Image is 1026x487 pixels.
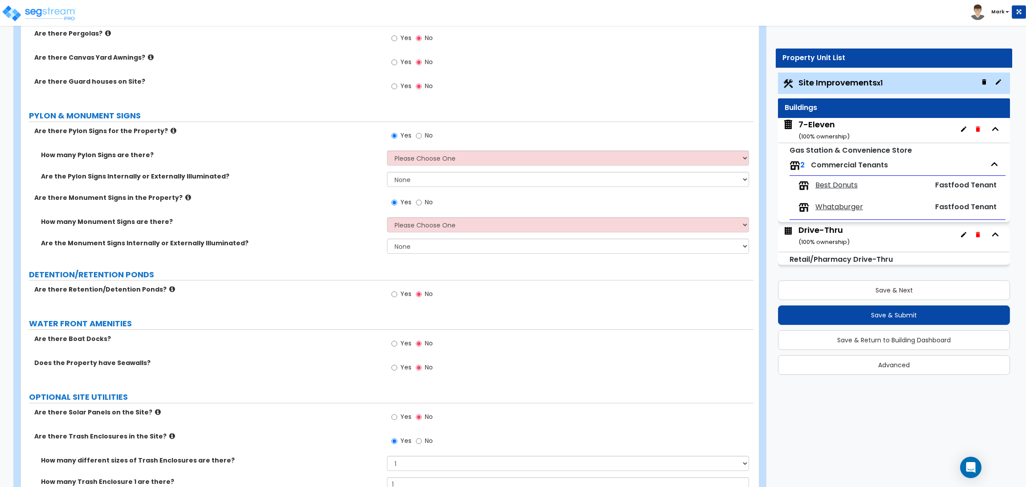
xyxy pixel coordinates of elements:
[400,436,411,445] span: Yes
[391,131,397,141] input: Yes
[425,339,433,348] span: No
[391,81,397,91] input: Yes
[800,160,805,170] span: 2
[425,363,433,372] span: No
[782,119,850,142] span: 7-Eleven
[34,432,380,441] label: Are there Trash Enclosures in the Site?
[169,433,175,439] i: click for more info!
[798,238,850,246] small: ( 100 % ownership)
[29,110,753,122] label: PYLON & MONUMENT SIGNS
[169,286,175,292] i: click for more info!
[778,355,1010,375] button: Advanced
[416,339,422,349] input: No
[41,217,380,226] label: How many Monument Signs are there?
[400,57,411,66] span: Yes
[155,409,161,415] i: click for more info!
[400,363,411,372] span: Yes
[41,150,380,159] label: How many Pylon Signs are there?
[970,4,985,20] img: avatar.png
[34,285,380,294] label: Are there Retention/Detention Ponds?
[105,30,111,37] i: click for more info!
[815,202,863,212] span: Whataburger
[400,198,411,207] span: Yes
[798,77,883,88] span: Site Improvements
[41,172,380,181] label: Are the Pylon Signs Internally or Externally Illuminated?
[29,318,753,329] label: WATER FRONT AMENITIES
[960,457,981,478] div: Open Intercom Messenger
[391,33,397,43] input: Yes
[798,132,850,141] small: ( 100 % ownership)
[416,198,422,207] input: No
[935,180,997,190] span: Fastfood Tenant
[34,29,380,38] label: Are there Pergolas?
[425,436,433,445] span: No
[790,160,800,171] img: tenants.png
[815,180,858,191] span: Best Donuts
[782,78,794,89] img: Construction.png
[400,289,411,298] span: Yes
[391,57,397,67] input: Yes
[400,33,411,42] span: Yes
[425,412,433,421] span: No
[391,436,397,446] input: Yes
[416,289,422,299] input: No
[778,330,1010,350] button: Save & Return to Building Dashboard
[935,202,997,212] span: Fastfood Tenant
[798,202,809,213] img: tenants.png
[391,339,397,349] input: Yes
[148,54,154,61] i: click for more info!
[425,198,433,207] span: No
[782,224,850,247] span: Drive-Thru
[41,456,380,465] label: How many different sizes of Trash Enclosures are there?
[790,254,893,264] small: Retail/Pharmacy Drive-Thru
[41,477,380,486] label: How many Trash Enclosure 1 are there?
[34,358,380,367] label: Does the Property have Seawalls?
[400,412,411,421] span: Yes
[782,224,794,236] img: building.svg
[991,8,1005,15] b: Mark
[416,81,422,91] input: No
[790,145,912,155] small: Gas Station & Convenience Store
[185,194,191,201] i: click for more info!
[400,339,411,348] span: Yes
[782,53,1006,63] div: Property Unit List
[798,119,850,142] div: 7-Eleven
[425,57,433,66] span: No
[391,289,397,299] input: Yes
[877,78,883,88] small: x1
[778,280,1010,300] button: Save & Next
[34,77,380,86] label: Are there Guard houses on Site?
[34,408,380,417] label: Are there Solar Panels on the Site?
[29,391,753,403] label: OPTIONAL SITE UTILITIES
[416,131,422,141] input: No
[400,131,411,140] span: Yes
[811,160,888,170] span: Commercial Tenants
[416,33,422,43] input: No
[798,180,809,191] img: tenants.png
[416,57,422,67] input: No
[782,119,794,130] img: building.svg
[416,363,422,373] input: No
[391,363,397,373] input: Yes
[1,4,77,22] img: logo_pro_r.png
[416,436,422,446] input: No
[171,127,176,134] i: click for more info!
[798,224,850,247] div: Drive-Thru
[425,289,433,298] span: No
[34,334,380,343] label: Are there Boat Docks?
[425,131,433,140] span: No
[785,103,1003,113] div: Buildings
[34,126,380,135] label: Are there Pylon Signs for the Property?
[41,239,380,248] label: Are the Monument Signs Internally or Externally Illuminated?
[391,412,397,422] input: Yes
[416,412,422,422] input: No
[29,269,753,280] label: DETENTION/RETENTION PONDS
[778,305,1010,325] button: Save & Submit
[34,53,380,62] label: Are there Canvas Yard Awnings?
[34,193,380,202] label: Are there Monument Signs in the Property?
[425,33,433,42] span: No
[425,81,433,90] span: No
[391,198,397,207] input: Yes
[400,81,411,90] span: Yes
